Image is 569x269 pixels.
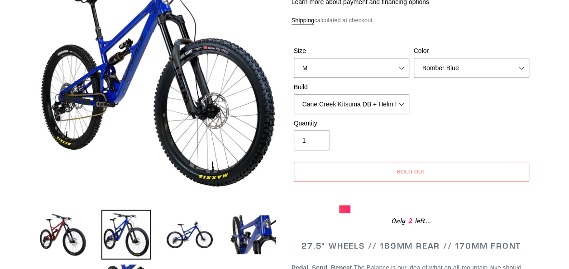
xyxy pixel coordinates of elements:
[38,210,88,259] img: Load image into Gallery viewer, BALANCE - Complete Bike
[339,213,484,227] div: Only left...
[294,46,409,56] label: Size
[292,241,531,251] h2: 27.5" WHEELS // 169MM REAR // 170MM FRONT
[165,210,215,259] img: Load image into Gallery viewer, BALANCE - Complete Bike
[406,216,415,227] span: 2
[294,162,529,182] button: Sold out
[294,119,409,128] label: Quantity
[397,168,426,175] span: Sold out
[101,210,151,259] img: Load image into Gallery viewer, BALANCE - Complete Bike
[414,46,529,56] label: Color
[292,16,531,25] div: calculated at checkout.
[228,210,278,259] img: Load image into Gallery viewer, BALANCE - Complete Bike
[292,17,315,24] a: Shipping
[294,82,409,92] label: Build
